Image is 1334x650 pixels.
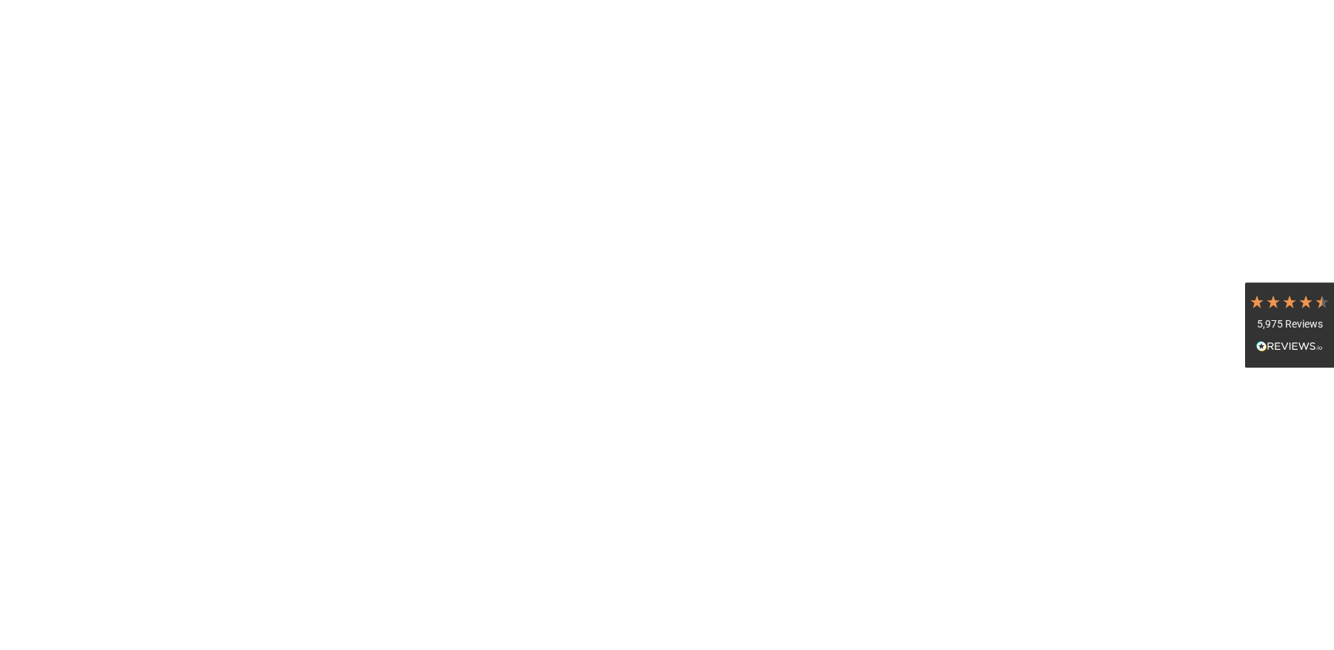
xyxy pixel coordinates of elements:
img: REVIEWS.io [1256,341,1323,351]
div: 4.7 Stars [1249,294,1330,310]
div: 5,975 Reviews [1249,317,1330,332]
div: Read All Reviews [1249,339,1330,356]
div: 5,975 ReviewsRead All Reviews [1245,282,1334,368]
